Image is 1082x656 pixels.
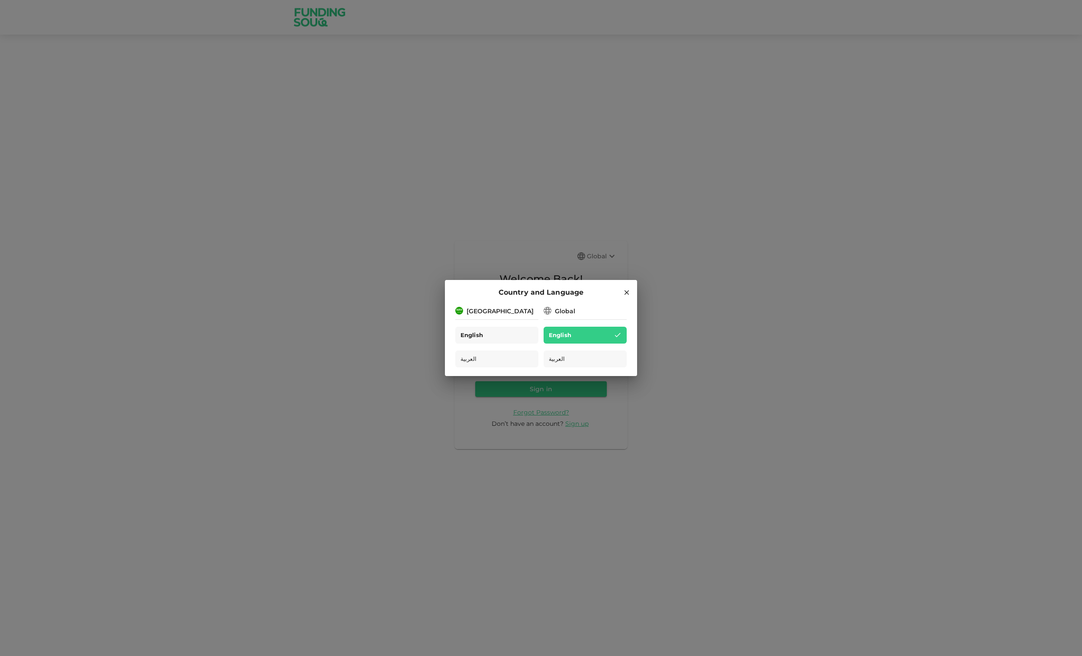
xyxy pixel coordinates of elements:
[549,330,571,340] span: English
[499,287,583,298] span: Country and Language
[467,307,534,316] div: [GEOGRAPHIC_DATA]
[555,307,575,316] div: Global
[460,330,483,340] span: English
[455,307,463,315] img: flag-sa.b9a346574cdc8950dd34b50780441f57.svg
[460,354,477,364] span: العربية
[549,354,565,364] span: العربية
